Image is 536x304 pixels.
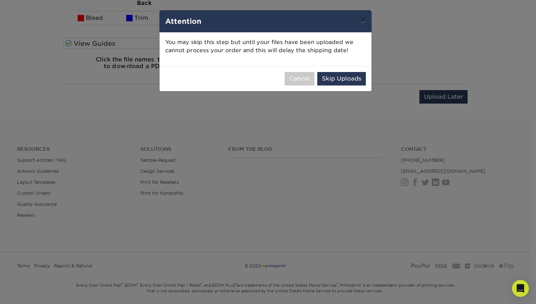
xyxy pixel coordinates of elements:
button: Skip Uploads [317,72,366,85]
button: Cancel [285,72,314,85]
div: Open Intercom Messenger [512,280,529,297]
h4: Attention [165,16,366,27]
p: You may skip this step but until your files have been uploaded we cannot process your order and t... [165,38,366,55]
button: × [355,10,371,30]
